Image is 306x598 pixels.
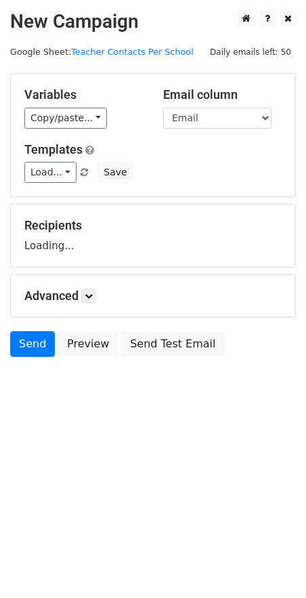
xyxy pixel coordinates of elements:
[24,142,83,156] a: Templates
[71,47,194,57] a: Teacher Contacts Per School
[24,87,143,102] h5: Variables
[24,218,282,233] h5: Recipients
[10,47,194,57] small: Google Sheet:
[24,218,282,253] div: Loading...
[24,162,76,183] a: Load...
[24,289,282,303] h5: Advanced
[205,45,296,60] span: Daily emails left: 50
[97,162,133,183] button: Save
[205,47,296,57] a: Daily emails left: 50
[163,87,282,102] h5: Email column
[10,10,296,33] h2: New Campaign
[58,331,118,357] a: Preview
[121,331,224,357] a: Send Test Email
[10,331,55,357] a: Send
[24,108,107,129] a: Copy/paste...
